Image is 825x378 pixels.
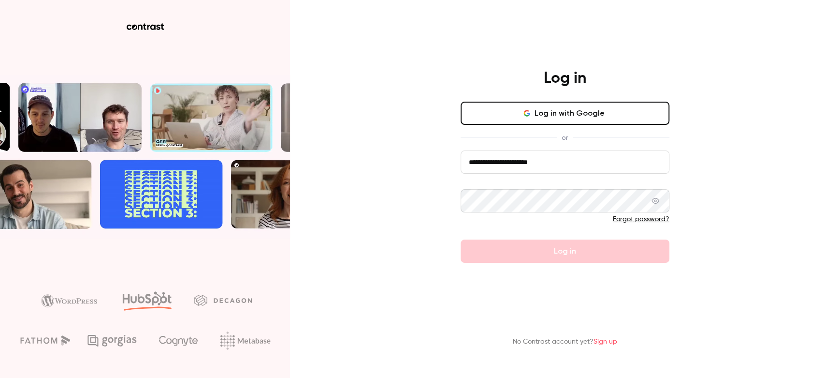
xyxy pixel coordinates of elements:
[461,102,669,125] button: Log in with Google
[557,133,573,143] span: or
[613,216,669,223] a: Forgot password?
[194,295,252,305] img: decagon
[513,337,617,347] p: No Contrast account yet?
[593,338,617,345] a: Sign up
[544,69,586,88] h4: Log in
